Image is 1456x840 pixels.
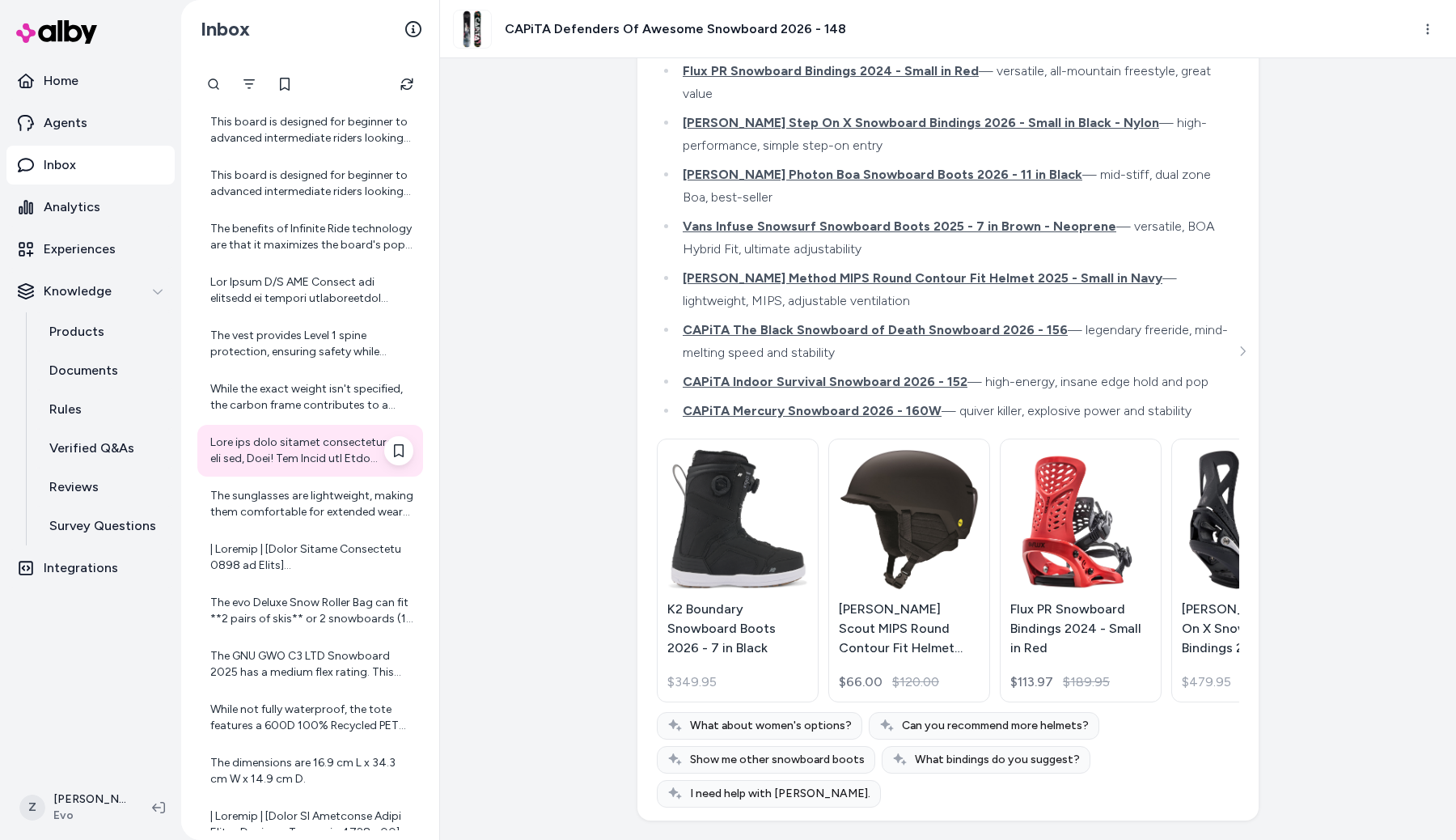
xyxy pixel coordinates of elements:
a: This board is designed for beginner to advanced intermediate riders looking to level up their ski... [197,158,423,210]
p: Reviews [49,477,99,497]
a: The sunglasses are lightweight, making them comfortable for extended wear during outdoor activities. [197,478,423,530]
p: Verified Q&As [49,439,134,458]
p: Agents [44,113,87,133]
span: What about women's options? [690,718,852,734]
li: — lightweight, MIPS, adjustable ventilation [678,267,1235,312]
span: $189.95 [1063,672,1110,692]
p: Knowledge [44,282,112,301]
span: Can you recommend more helmets? [902,718,1089,734]
div: This board is designed for beginner to advanced intermediate riders looking to level up their ski... [210,168,413,200]
p: Integrations [44,558,118,578]
a: | Loremip | [Dolor Sitame Consectetu 0898 ad Elits](doeiu://tem.inc.utl/etdolo/magnaaliqu/enima-m... [197,532,423,583]
button: Z[PERSON_NAME]Evo [10,782,139,834]
span: CAPiTA The Black Snowboard of Death Snowboard 2026 - 156 [683,322,1068,337]
img: Flux PR Snowboard Bindings 2024 - Small in Red [1010,449,1151,590]
a: Lor Ipsum D/S AME Consect adi elitsedd ei tempori utlaboreetdol magn al enimadm venia quisnostru,... [197,265,423,316]
li: — high-performance, simple step-on entry [678,112,1235,157]
a: Reviews [33,468,175,507]
a: Agents [6,104,175,142]
h3: CAPiTA Defenders Of Awesome Snowboard 2026 - 148 [505,19,846,39]
p: [PERSON_NAME] Step On X Snowboard Bindings 2026 - Small in Black - Nylon [1182,600,1323,658]
a: The GNU GWO C3 LTD Snowboard 2025 has a medium flex rating. This means it offers a balance of str... [197,638,423,690]
li: — mid-stiff, dual zone Boa, best-seller [678,163,1235,209]
span: Z [19,795,45,821]
span: Show me other snowboard boots [690,752,865,768]
p: Home [44,71,78,91]
a: Analytics [6,188,175,227]
div: $113.97 [1010,672,1053,692]
span: Evo [53,808,126,824]
img: K2 Boundary Snowboard Boots 2026 - 7 in Black [667,449,808,590]
img: Smith Scout MIPS Round Contour Fit Helmet 2026 - Medium in Black [839,449,980,590]
a: Inbox [6,146,175,185]
a: Burton Step On X Snowboard Bindings 2026 - Small in Black - Nylon[PERSON_NAME] Step On X Snowboar... [1171,439,1333,702]
a: Flux PR Snowboard Bindings 2024 - Small in RedFlux PR Snowboard Bindings 2024 - Small in Red$113.... [1000,439,1162,702]
p: Documents [49,361,118,380]
p: Survey Questions [49,516,156,536]
span: I need help with [PERSON_NAME]. [690,786,870,802]
div: The dimensions are 16.9 cm L x 34.3 cm W x 14.9 cm D. [210,755,413,787]
li: — versatile, all-mountain freestyle, great value [678,60,1235,105]
div: While the exact weight isn't specified, the carbon frame contributes to a lightweight overall des... [210,381,413,414]
a: The dimensions are 16.9 cm L x 34.3 cm W x 14.9 cm D. [197,745,423,797]
a: While not fully waterproof, the tote features a 600D 100% Recycled PET Ripstop shell with PU Face... [197,692,423,744]
a: Documents [33,351,175,390]
a: Rules [33,390,175,429]
button: Filter [233,68,265,100]
a: K2 Boundary Snowboard Boots 2026 - 7 in BlackK2 Boundary Snowboard Boots 2026 - 7 in Black$349.95 [657,439,819,702]
p: Products [49,322,104,342]
span: [PERSON_NAME] Step On X Snowboard Bindings 2026 - Small in Black - Nylon [683,115,1159,130]
img: Burton Step On X Snowboard Bindings 2026 - Small in Black - Nylon [1182,449,1323,590]
a: This board is designed for beginner to advanced intermediate riders looking to level up their ski... [197,104,423,156]
img: capita-defenders-of-awesome-snowboard-2026-.jpg [454,11,491,48]
a: Experiences [6,230,175,269]
li: — legendary freeride, mind-melting speed and stability [678,319,1235,364]
span: $120.00 [892,672,939,692]
button: See more [1233,342,1252,361]
button: Refresh [391,68,423,100]
a: Home [6,62,175,100]
a: The vest provides Level 1 spine protection, ensuring safety while maintaining flexibility. [197,318,423,370]
span: Vans Infuse Snowsurf Snowboard Boots 2025 - 7 in Brown - Neoprene [683,218,1116,234]
span: [PERSON_NAME] Photon Boa Snowboard Boots 2026 - 11 in Black [683,167,1082,182]
span: $479.95 [1182,672,1231,692]
p: Analytics [44,197,100,217]
a: Products [33,312,175,351]
div: Lor Ipsum D/S AME Consect adi elitsedd ei tempori utlaboreetdol magn al enimadm venia quisnostru,... [210,274,413,307]
span: $349.95 [667,672,717,692]
p: [PERSON_NAME] [53,791,126,808]
img: alby Logo [16,20,97,44]
span: Flux PR Snowboard Bindings 2024 - Small in Red [683,63,979,78]
li: — high-energy, insane edge hold and pop [678,371,1235,393]
div: The GNU GWO C3 LTD Snowboard 2025 has a medium flex rating. This means it offers a balance of str... [210,648,413,681]
li: — quiver killer, explosive power and stability [678,400,1235,422]
h2: Inbox [201,17,250,41]
a: While the exact weight isn't specified, the carbon frame contributes to a lightweight overall des... [197,371,423,423]
p: Rules [49,400,82,419]
div: Lore ips dolo sitamet consecteturadip eli sed, Doei! Tem Incid utl Etdo Magnaaliquae Admin Veniam... [210,435,413,467]
a: Integrations [6,549,175,588]
div: The benefits of Infinite Ride technology are that it maximizes the board's pop and strength, and ... [210,221,413,253]
div: | Loremip | [Dolor Sitame Consectetu 0898 ad Elits](doeiu://tem.inc.utl/etdolo/magnaaliqu/enima-m... [210,541,413,574]
span: CAPiTA Mercury Snowboard 2026 - 160W [683,403,942,418]
li: — versatile, BOA Hybrid Fit, ultimate adjustability [678,215,1235,261]
p: [PERSON_NAME] Scout MIPS Round Contour Fit Helmet 2026 - Medium in Black [839,600,980,658]
a: The evo Deluxe Snow Roller Bag can fit **2 pairs of skis** or 2 snowboards (1 with bindings). [197,585,423,637]
div: $66.00 [839,672,882,692]
div: This board is designed for beginner to advanced intermediate riders looking to level up their ski... [210,114,413,146]
p: Experiences [44,240,116,259]
div: The sunglasses are lightweight, making them comfortable for extended wear during outdoor activities. [210,488,413,520]
span: [PERSON_NAME] Method MIPS Round Contour Fit Helmet 2025 - Small in Navy [683,270,1162,286]
div: The evo Deluxe Snow Roller Bag can fit **2 pairs of skis** or 2 snowboards (1 with bindings). [210,595,413,627]
a: Smith Scout MIPS Round Contour Fit Helmet 2026 - Medium in Black[PERSON_NAME] Scout MIPS Round Co... [828,439,990,702]
a: Verified Q&As [33,429,175,468]
p: Flux PR Snowboard Bindings 2024 - Small in Red [1010,600,1151,658]
a: The benefits of Infinite Ride technology are that it maximizes the board's pop and strength, and ... [197,211,423,263]
span: CAPiTA Indoor Survival Snowboard 2026 - 152 [683,374,967,389]
div: The vest provides Level 1 spine protection, ensuring safety while maintaining flexibility. [210,328,413,360]
p: Inbox [44,155,76,175]
a: Lore ips dolo sitamet consecteturadip eli sed, Doei! Tem Incid utl Etdo Magnaaliquae Admin Veniam... [197,425,423,477]
a: Survey Questions [33,507,175,545]
div: While not fully waterproof, the tote features a 600D 100% Recycled PET Ripstop shell with PU Face... [210,702,413,734]
span: What bindings do you suggest? [915,752,1080,768]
